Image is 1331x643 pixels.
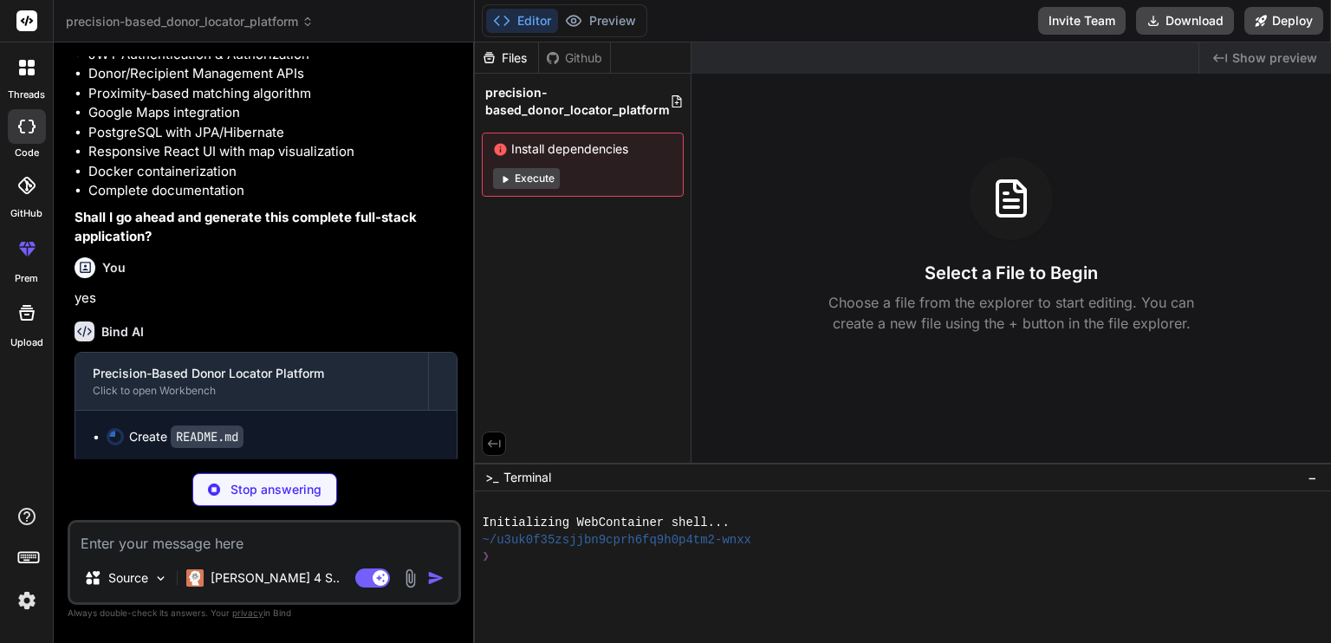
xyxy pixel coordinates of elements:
button: Precision-Based Donor Locator PlatformClick to open Workbench [75,353,428,410]
label: prem [15,271,38,286]
li: PostgreSQL with JPA/Hibernate [88,123,458,143]
li: Google Maps integration [88,103,458,123]
button: Execute [493,168,560,189]
div: Create [129,428,243,445]
div: Github [539,49,610,67]
span: Terminal [503,469,551,486]
li: Responsive React UI with map visualization [88,142,458,162]
li: Donor/Recipient Management APIs [88,64,458,84]
button: Deploy [1244,7,1323,35]
span: Show preview [1232,49,1317,67]
label: threads [8,88,45,102]
li: Complete documentation [88,181,458,201]
span: precision-based_donor_locator_platform [66,13,314,30]
span: Initializing WebContainer shell... [482,515,729,531]
span: >_ [485,469,498,486]
label: code [15,146,39,160]
label: GitHub [10,206,42,221]
button: Editor [486,9,558,33]
button: Download [1136,7,1234,35]
p: Always double-check its answers. Your in Bind [68,605,461,621]
button: Invite Team [1038,7,1126,35]
img: attachment [400,568,420,588]
img: Pick Models [153,571,168,586]
div: Files [475,49,538,67]
div: Click to open Workbench [93,384,411,398]
li: Docker containerization [88,162,458,182]
p: Choose a file from the explorer to start editing. You can create a new file using the + button in... [817,292,1205,334]
p: yes [75,289,458,309]
span: Install dependencies [493,140,672,158]
img: icon [427,569,445,587]
p: Source [108,569,148,587]
li: Proximity-based matching algorithm [88,84,458,104]
span: privacy [232,607,263,618]
span: ❯ [482,549,490,565]
span: − [1308,469,1317,486]
code: README.md [171,425,243,448]
label: Upload [10,335,43,350]
h6: Bind AI [101,323,144,341]
div: Precision-Based Donor Locator Platform [93,365,411,382]
h3: Select a File to Begin [925,261,1098,285]
h6: You [102,259,126,276]
span: ~/u3uk0f35zsjjbn9cprh6fq9h0p4tm2-wnxx [482,532,751,549]
p: Stop answering [230,481,321,498]
span: precision-based_donor_locator_platform [485,84,670,119]
p: [PERSON_NAME] 4 S.. [211,569,340,587]
button: Preview [558,9,643,33]
button: − [1304,464,1321,491]
img: settings [12,586,42,615]
strong: Shall I go ahead and generate this complete full-stack application? [75,209,420,245]
img: Claude 4 Sonnet [186,569,204,587]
